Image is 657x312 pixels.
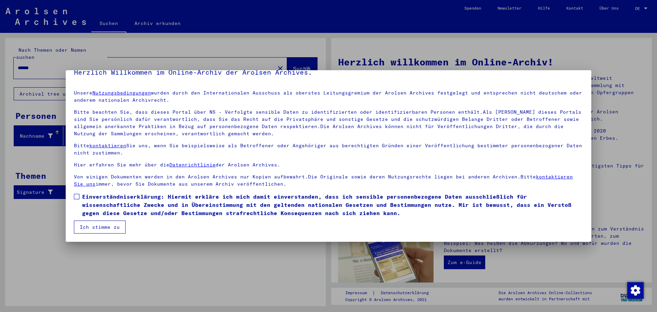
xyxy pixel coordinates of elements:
p: Bitte Sie uns, wenn Sie beispielsweise als Betroffener oder Angehöriger aus berechtigten Gründen ... [74,142,583,157]
img: Change consent [627,282,644,299]
p: Von einigen Dokumenten werden in den Arolsen Archives nur Kopien aufbewahrt.Die Originale sowie d... [74,173,583,188]
span: Einverständniserklärung: Hiermit erkläre ich mich damit einverstanden, dass ich sensible personen... [82,192,583,217]
div: Change consent [627,282,643,298]
a: kontaktieren [89,142,126,149]
a: kontaktieren Sie uns [74,174,573,187]
h5: Herzlich Willkommen im Online-Archiv der Arolsen Archives. [74,67,583,78]
a: Datenrichtlinie [169,162,216,168]
p: Bitte beachten Sie, dass dieses Portal über NS - Verfolgte sensible Daten zu identifizierten oder... [74,109,583,137]
a: Nutzungsbedingungen [92,90,151,96]
button: Ich stimme zu [74,221,126,234]
p: Unsere wurden durch den Internationalen Ausschuss als oberstes Leitungsgremium der Arolsen Archiv... [74,89,583,104]
p: Hier erfahren Sie mehr über die der Arolsen Archives. [74,161,583,169]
